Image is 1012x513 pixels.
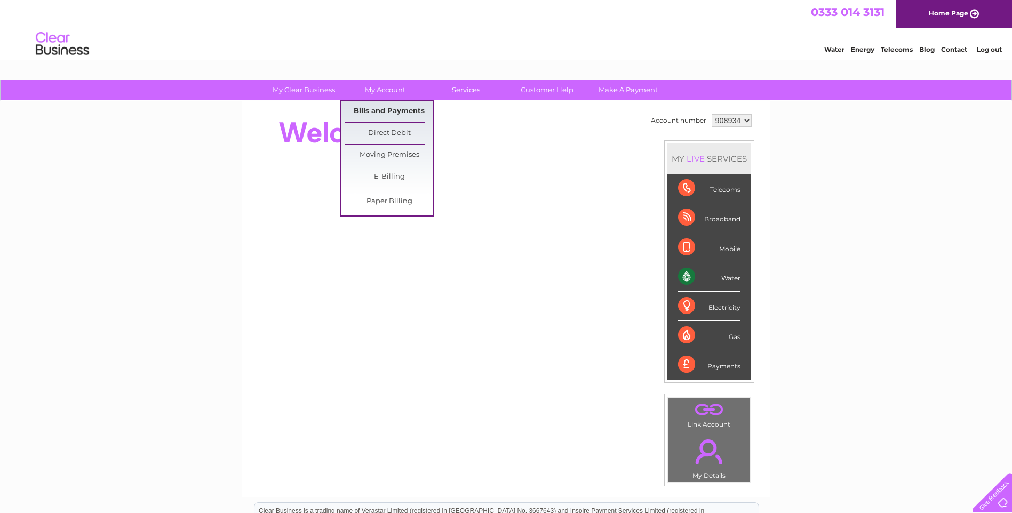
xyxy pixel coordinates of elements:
[345,166,433,188] a: E-Billing
[678,262,740,292] div: Water
[422,80,510,100] a: Services
[678,233,740,262] div: Mobile
[584,80,672,100] a: Make A Payment
[811,5,884,19] a: 0333 014 3131
[667,143,751,174] div: MY SERVICES
[684,154,707,164] div: LIVE
[671,400,747,419] a: .
[671,433,747,470] a: .
[345,145,433,166] a: Moving Premises
[678,292,740,321] div: Electricity
[941,45,967,53] a: Contact
[648,111,709,130] td: Account number
[341,80,429,100] a: My Account
[345,191,433,212] a: Paper Billing
[977,45,1002,53] a: Log out
[824,45,844,53] a: Water
[668,430,751,483] td: My Details
[503,80,591,100] a: Customer Help
[919,45,935,53] a: Blog
[345,123,433,144] a: Direct Debit
[678,203,740,233] div: Broadband
[260,80,348,100] a: My Clear Business
[678,321,740,350] div: Gas
[678,174,740,203] div: Telecoms
[668,397,751,431] td: Link Account
[345,101,433,122] a: Bills and Payments
[254,6,759,52] div: Clear Business is a trading name of Verastar Limited (registered in [GEOGRAPHIC_DATA] No. 3667643...
[35,28,90,60] img: logo.png
[678,350,740,379] div: Payments
[881,45,913,53] a: Telecoms
[851,45,874,53] a: Energy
